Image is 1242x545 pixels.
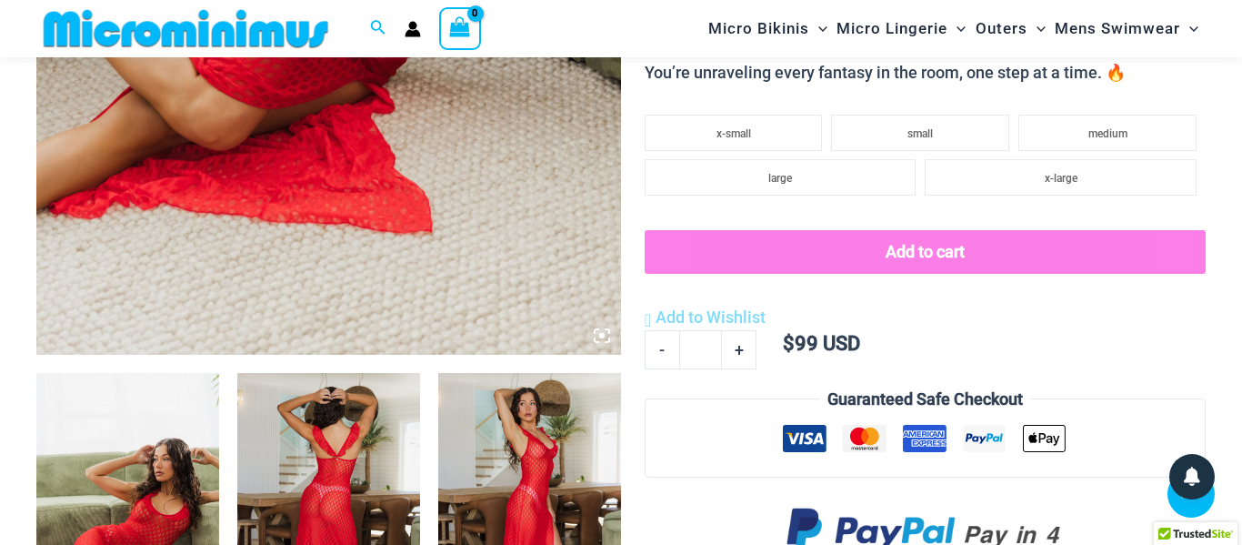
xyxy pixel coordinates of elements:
span: Outers [976,5,1027,52]
img: MM SHOP LOGO FLAT [36,8,336,49]
a: View Shopping Cart, empty [439,7,481,49]
a: Micro LingerieMenu ToggleMenu Toggle [832,5,970,52]
span: Add to Wishlist [656,308,766,327]
span: x-small [716,127,751,140]
span: small [907,127,933,140]
button: Add to cart [645,230,1206,274]
li: x-large [925,159,1197,196]
a: Add to Wishlist [645,304,766,331]
a: Micro BikinisMenu ToggleMenu Toggle [704,5,832,52]
span: Menu Toggle [1180,5,1198,52]
a: Mens SwimwearMenu ToggleMenu Toggle [1050,5,1203,52]
a: - [645,330,679,368]
a: Account icon link [405,21,421,37]
a: Search icon link [370,17,386,40]
span: Micro Bikinis [708,5,809,52]
a: OutersMenu ToggleMenu Toggle [971,5,1050,52]
span: large [768,172,792,185]
nav: Site Navigation [701,3,1206,55]
bdi: 99 USD [783,332,860,355]
span: Micro Lingerie [836,5,947,52]
span: $ [783,332,795,355]
span: Menu Toggle [1027,5,1046,52]
legend: Guaranteed Safe Checkout [820,386,1030,413]
span: Menu Toggle [809,5,827,52]
span: Mens Swimwear [1055,5,1180,52]
span: medium [1088,127,1127,140]
li: small [831,115,1009,151]
li: medium [1018,115,1197,151]
span: x-large [1045,172,1077,185]
a: + [722,330,756,368]
span: Menu Toggle [947,5,966,52]
li: x-small [645,115,823,151]
input: Product quantity [679,330,722,368]
li: large [645,159,916,196]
